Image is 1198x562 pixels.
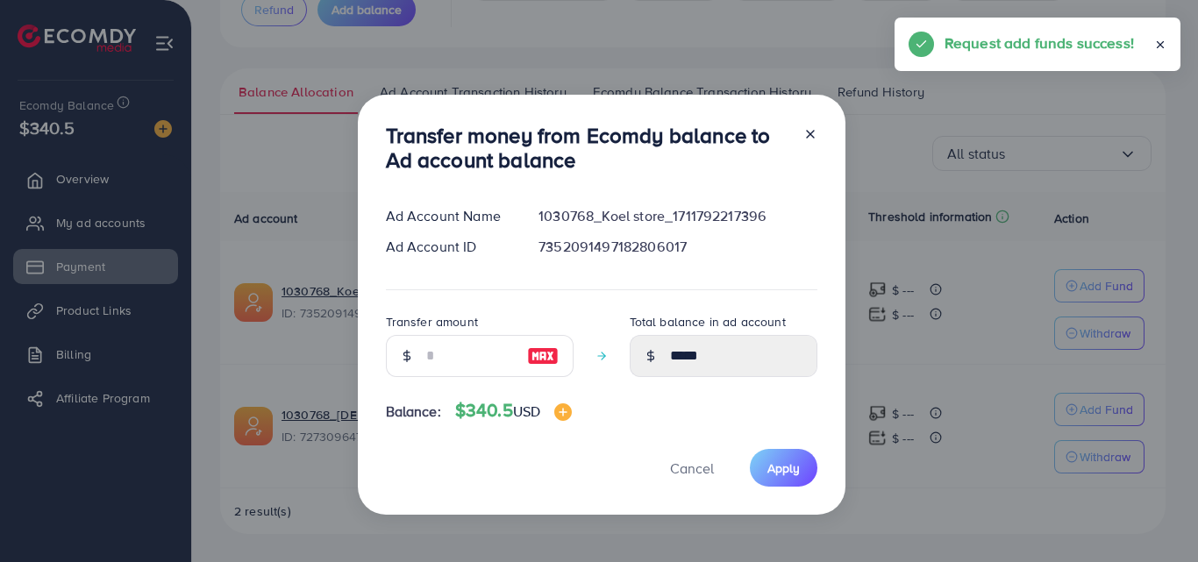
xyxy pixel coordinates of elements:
[648,449,736,487] button: Cancel
[945,32,1134,54] h5: Request add funds success!
[455,400,572,422] h4: $340.5
[630,313,786,331] label: Total balance in ad account
[372,206,525,226] div: Ad Account Name
[554,403,572,421] img: image
[513,402,540,421] span: USD
[670,459,714,478] span: Cancel
[372,237,525,257] div: Ad Account ID
[524,206,831,226] div: 1030768_Koel store_1711792217396
[750,449,817,487] button: Apply
[524,237,831,257] div: 7352091497182806017
[527,345,559,366] img: image
[386,402,441,422] span: Balance:
[1123,483,1185,549] iframe: Chat
[386,123,789,174] h3: Transfer money from Ecomdy balance to Ad account balance
[386,313,478,331] label: Transfer amount
[767,459,800,477] span: Apply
